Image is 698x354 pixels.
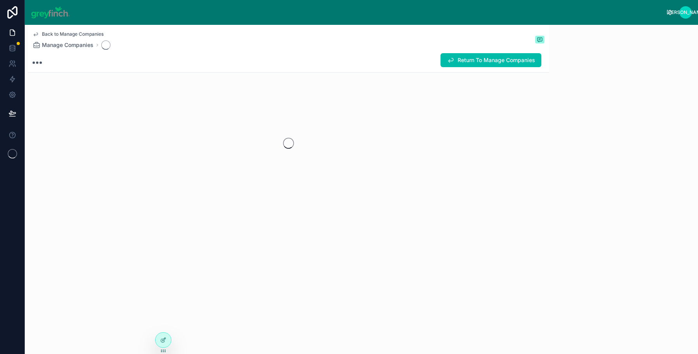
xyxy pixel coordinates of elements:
[31,6,70,19] img: App logo
[33,31,104,37] a: Back to Manage Companies
[441,53,541,67] button: Return To Manage Companies
[76,4,667,7] div: scrollable content
[458,56,535,64] span: Return To Manage Companies
[42,31,104,37] span: Back to Manage Companies
[33,41,93,49] a: Manage Companies
[42,41,93,49] span: Manage Companies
